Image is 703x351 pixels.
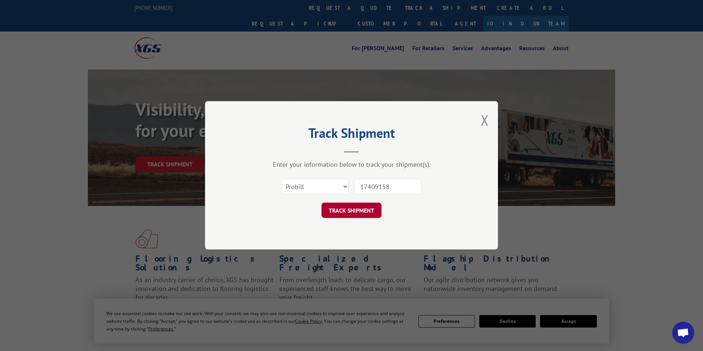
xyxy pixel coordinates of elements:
input: Number(s) [354,179,421,195]
div: Open chat [672,322,694,344]
h2: Track Shipment [242,128,461,142]
button: Close modal [481,110,489,130]
button: TRACK SHIPMENT [321,203,382,218]
div: Enter your information below to track your shipment(s). [242,160,461,169]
